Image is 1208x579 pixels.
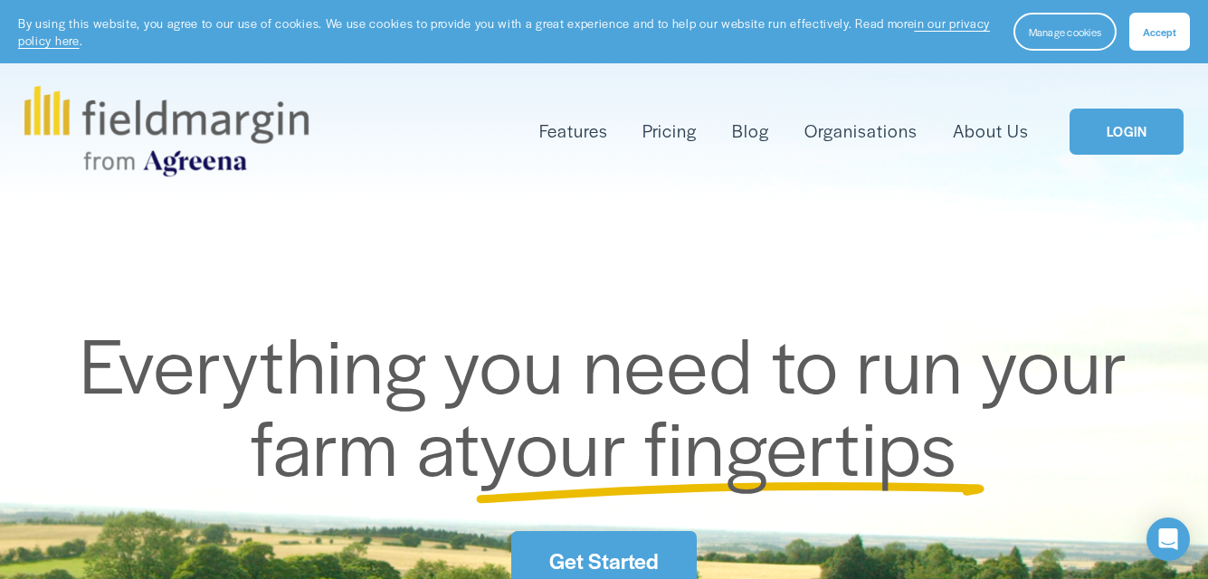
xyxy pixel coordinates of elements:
[1143,24,1176,39] span: Accept
[539,117,608,146] a: folder dropdown
[539,119,608,144] span: Features
[18,14,990,49] a: in our privacy policy here
[953,117,1029,146] a: About Us
[1129,13,1190,51] button: Accept
[804,117,918,146] a: Organisations
[480,391,957,498] span: your fingertips
[1013,13,1117,51] button: Manage cookies
[1029,24,1101,39] span: Manage cookies
[1070,109,1184,155] a: LOGIN
[24,86,309,176] img: fieldmargin.com
[642,117,697,146] a: Pricing
[18,14,995,50] p: By using this website, you agree to our use of cookies. We use cookies to provide you with a grea...
[732,117,769,146] a: Blog
[80,308,1146,498] span: Everything you need to run your farm at
[1146,517,1190,561] div: Open Intercom Messenger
